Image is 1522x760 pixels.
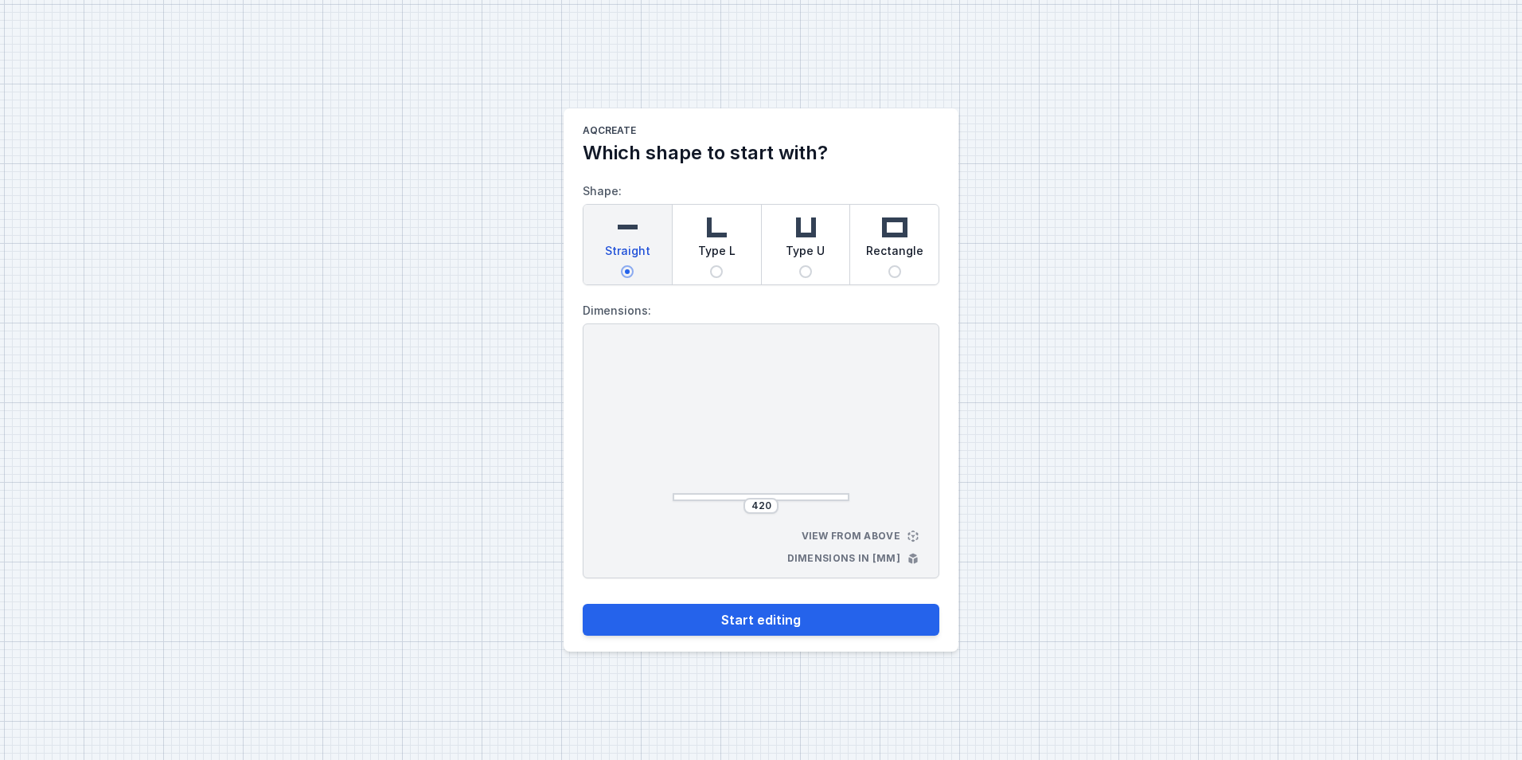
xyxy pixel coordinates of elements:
[888,265,901,278] input: Rectangle
[583,298,939,323] label: Dimensions:
[621,265,634,278] input: Straight
[786,243,825,265] span: Type U
[866,243,923,265] span: Rectangle
[605,243,650,265] span: Straight
[748,499,774,512] input: Dimension [mm]
[701,211,732,243] img: l-shaped.svg
[790,211,821,243] img: u-shaped.svg
[583,604,939,636] button: Start editing
[583,178,939,285] label: Shape:
[611,211,643,243] img: straight.svg
[879,211,911,243] img: rectangle.svg
[799,265,812,278] input: Type U
[698,243,736,265] span: Type L
[583,124,939,140] h1: AQcreate
[583,140,939,166] h2: Which shape to start with?
[710,265,723,278] input: Type L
